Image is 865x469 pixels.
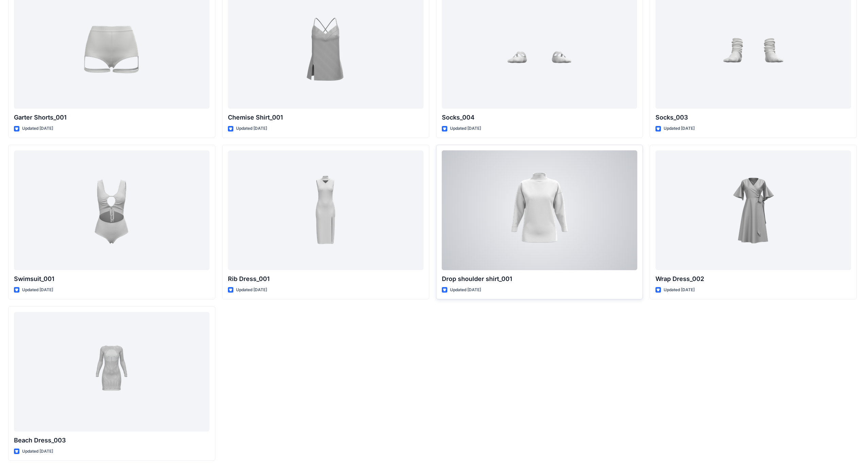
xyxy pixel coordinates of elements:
[14,274,210,284] p: Swimsuit_001
[664,286,695,294] p: Updated [DATE]
[442,274,637,284] p: Drop shoulder shirt_001
[14,151,210,270] a: Swimsuit_001
[655,113,851,122] p: Socks_003
[236,286,267,294] p: Updated [DATE]
[14,436,210,445] p: Beach Dress_003
[228,151,423,270] a: Rib Dress_001
[22,448,53,455] p: Updated [DATE]
[664,125,695,132] p: Updated [DATE]
[450,286,481,294] p: Updated [DATE]
[236,125,267,132] p: Updated [DATE]
[14,113,210,122] p: Garter Shorts_001
[228,274,423,284] p: Rib Dress_001
[22,125,53,132] p: Updated [DATE]
[442,151,637,270] a: Drop shoulder shirt_001
[450,125,481,132] p: Updated [DATE]
[14,312,210,432] a: Beach Dress_003
[22,286,53,294] p: Updated [DATE]
[655,151,851,270] a: Wrap Dress_002
[442,113,637,122] p: Socks_004
[655,274,851,284] p: Wrap Dress_002
[228,113,423,122] p: Chemise Shirt_001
